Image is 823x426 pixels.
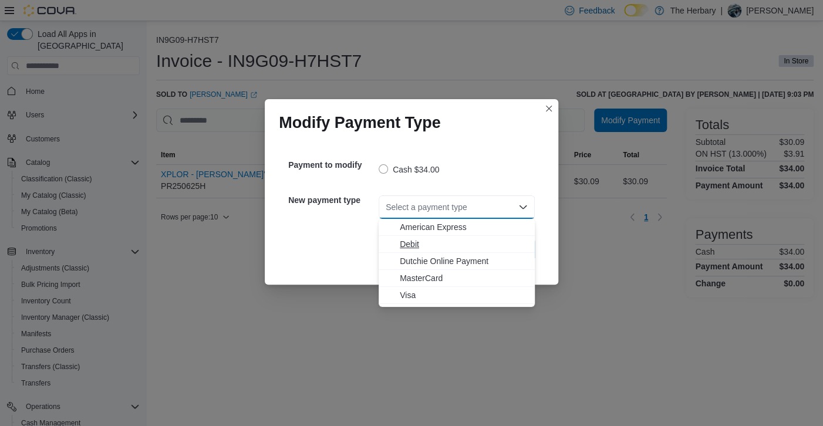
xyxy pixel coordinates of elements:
button: Debit [379,236,535,253]
label: Cash $34.00 [379,163,439,177]
span: Debit [400,238,528,250]
h5: New payment type [288,188,376,212]
span: Dutchie Online Payment [400,255,528,267]
button: MasterCard [379,270,535,287]
div: Choose from the following options [379,219,535,304]
span: Visa [400,289,528,301]
button: Closes this modal window [542,102,556,116]
button: Dutchie Online Payment [379,253,535,270]
h5: Payment to modify [288,153,376,177]
span: American Express [400,221,528,233]
h1: Modify Payment Type [279,113,441,132]
button: Close list of options [518,202,528,212]
button: Visa [379,287,535,304]
button: American Express [379,219,535,236]
input: Accessible screen reader label [386,200,387,214]
span: MasterCard [400,272,528,284]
